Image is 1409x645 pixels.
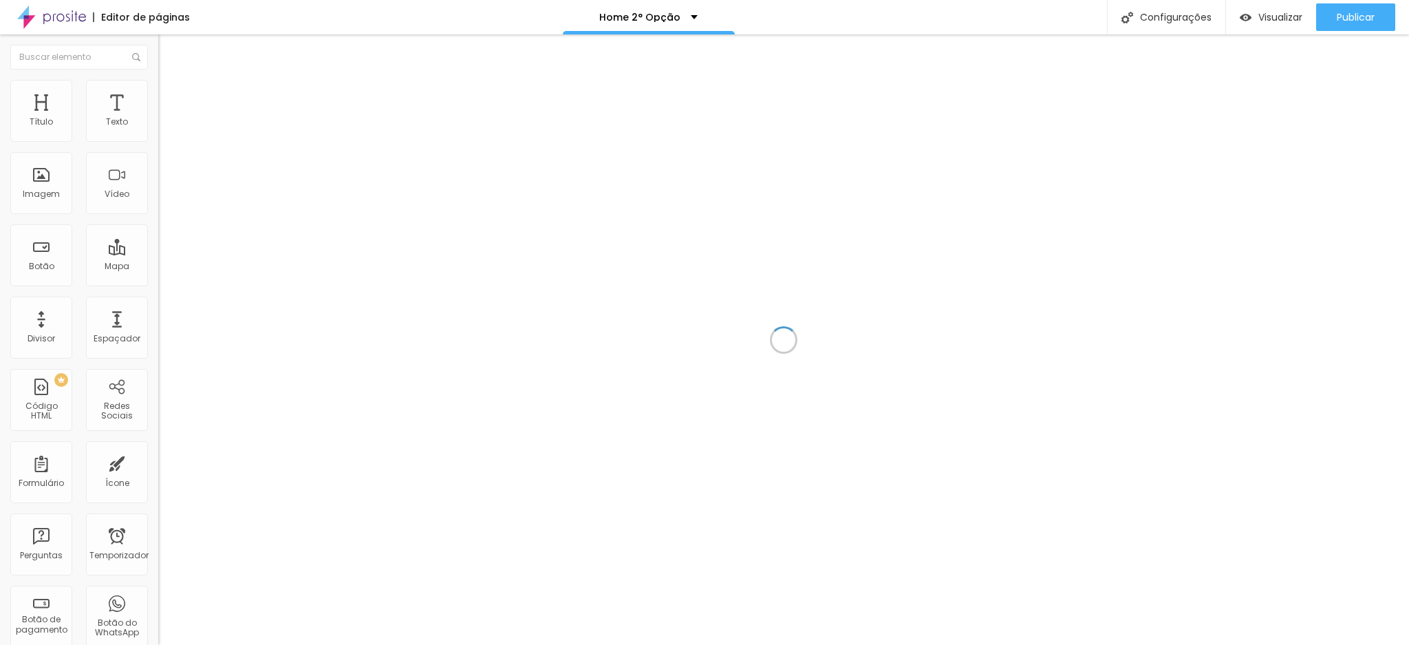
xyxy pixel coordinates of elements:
button: Publicar [1316,3,1395,31]
p: Home 2° Opção [599,12,680,22]
font: Perguntas [20,549,63,561]
font: Código HTML [25,400,58,421]
font: Temporizador [89,549,149,561]
font: Divisor [28,332,55,344]
font: Botão do WhatsApp [95,617,139,638]
font: Botão de pagamento [16,613,67,635]
font: Texto [106,116,128,127]
img: view-1.svg [1240,12,1251,23]
font: Editor de páginas [101,10,190,24]
input: Buscar elemento [10,45,148,70]
font: Visualizar [1258,10,1302,24]
font: Espaçador [94,332,140,344]
font: Redes Sociais [101,400,133,421]
font: Mapa [105,260,129,272]
font: Imagem [23,188,60,200]
font: Formulário [19,477,64,489]
font: Vídeo [105,188,129,200]
font: Botão [29,260,54,272]
img: Ícone [132,53,140,61]
font: Título [30,116,53,127]
font: Ícone [105,477,129,489]
font: Configurações [1140,10,1212,24]
font: Publicar [1337,10,1375,24]
img: Ícone [1121,12,1133,23]
button: Visualizar [1226,3,1316,31]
